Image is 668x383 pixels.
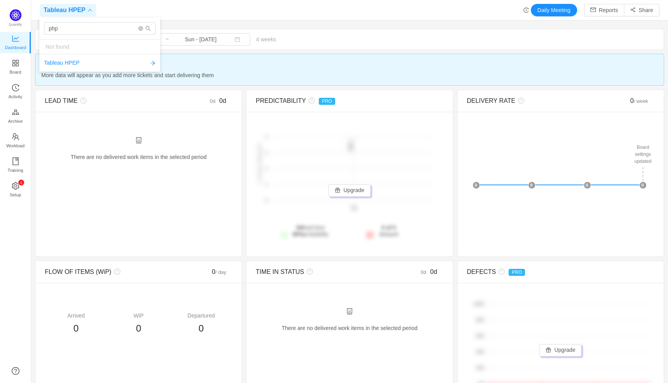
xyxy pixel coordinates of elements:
[476,318,484,322] tspan: 80%
[5,40,26,55] span: Dashboard
[8,113,23,129] span: Archive
[6,138,25,154] span: Workload
[10,187,21,203] span: Setup
[44,59,80,67] span: Tableau HPEP
[496,268,505,275] i: icon: question-circle
[265,166,268,171] tspan: 1
[10,9,21,21] img: Quantify
[12,35,19,51] a: Dashboard
[12,367,19,375] a: icon: question-circle
[12,35,19,42] i: icon: line-chart
[12,182,19,198] a: icon: settingSetup
[539,344,581,357] button: icon: giftUpgrade
[12,60,19,75] a: Board
[476,365,484,370] tspan: 20%
[107,312,170,320] div: WiP
[18,180,24,185] sup: 1
[584,4,624,16] button: icon: mailReports
[319,98,335,105] span: PRO
[346,308,353,314] i: icon: robot
[145,26,151,31] i: icon: search
[474,302,484,306] tspan: 100%
[306,97,315,104] i: icon: question-circle
[476,334,484,338] tspan: 60%
[329,184,371,197] button: icon: giftUpgrade
[523,7,529,13] i: icon: history
[250,36,282,42] span: 4 weeks
[634,98,648,104] small: / week
[509,269,525,276] span: PRO
[476,349,484,354] tspan: 40%
[515,97,524,104] i: icon: question-circle
[9,23,22,26] span: Quantify
[256,96,396,106] div: PREDICTABILITY
[12,84,19,92] i: icon: history
[12,133,19,149] a: Workload
[170,312,232,320] div: Departured
[136,137,142,143] i: icon: robot
[41,71,658,79] span: More data will appear as you add more tickets and start delivering them
[198,323,203,334] span: 0
[379,224,398,237] span: delayed
[74,323,79,334] span: 0
[88,8,92,12] i: icon: down
[45,312,107,320] div: Arrived
[265,182,268,187] tspan: 1
[12,133,19,141] i: icon: team
[7,162,23,178] span: Training
[111,268,120,275] i: icon: question-circle
[44,4,85,16] span: Tableau HPEP
[44,59,156,67] a: Tableau HPEPicon: arrow-right
[45,137,232,169] div: There are no delivered work items in the selected period
[467,96,608,106] div: DELIVERY RATE
[296,224,302,231] strong: 0d
[265,150,268,155] tspan: 2
[210,98,219,104] small: 0d
[10,64,21,80] span: Board
[41,60,658,69] span: New board
[12,108,19,116] i: icon: gold
[430,268,437,275] span: 0d
[467,267,608,277] div: DEFECTS
[304,268,313,275] i: icon: question-circle
[293,224,329,237] span: lead time
[9,89,22,104] span: Activity
[382,224,396,231] strong: 0 of 0
[219,97,226,104] span: 0d
[12,109,19,124] a: Archive
[136,323,141,334] span: 0
[12,59,19,67] i: icon: appstore
[293,231,329,237] span: probability
[46,41,69,53] span: Not found
[138,26,143,31] i: icon: close-circle
[45,97,78,104] span: LEAD TIME
[256,267,396,277] div: TIME IN STATUS
[293,231,304,237] strong: 80%
[633,142,653,166] div: Board settings updated
[531,4,577,16] button: Daily Meeting
[12,158,19,173] a: Training
[12,182,19,190] i: icon: setting
[421,269,430,275] small: 0d
[352,206,357,211] tspan: 0d
[12,84,19,100] a: Activity
[265,134,268,139] tspan: 2
[12,157,19,165] i: icon: book
[169,35,232,44] input: End date
[150,60,156,66] i: icon: arrow-right
[216,269,226,275] small: / day
[45,267,186,277] div: FLOW OF ITEMS (WiP)
[256,308,443,341] div: There are no delivered work items in the selected period
[624,4,659,16] button: icon: share-altShare
[257,144,262,184] text: # of items delivered
[44,22,156,35] input: Search for boards
[630,97,648,104] span: 0
[265,198,268,203] tspan: 0
[235,37,240,42] i: icon: calendar
[20,180,22,185] p: 1
[186,267,232,277] div: 0
[78,97,87,104] i: icon: question-circle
